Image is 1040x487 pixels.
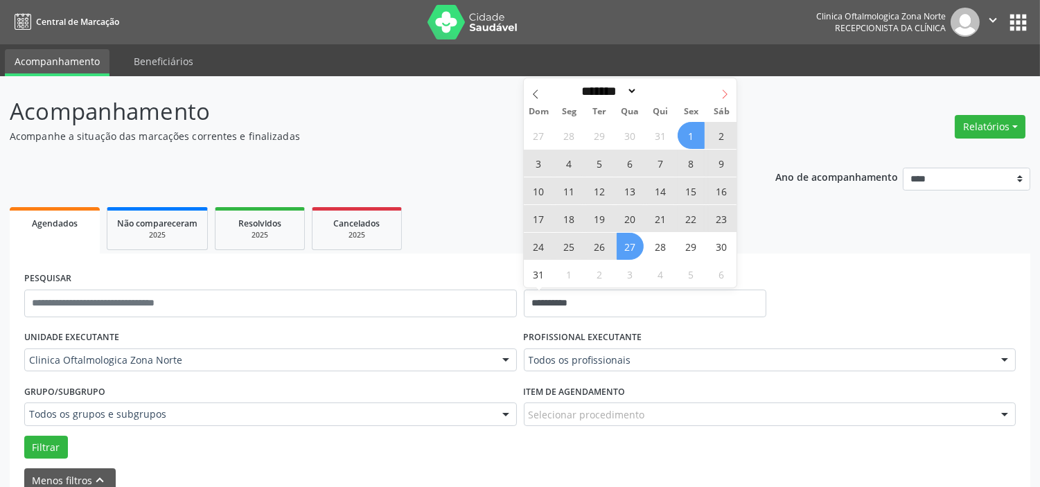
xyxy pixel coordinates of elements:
[586,177,613,204] span: Agosto 12, 2025
[586,150,613,177] span: Agosto 5, 2025
[816,10,946,22] div: Clinica Oftalmologica Zona Norte
[775,168,898,185] p: Ano de acompanhamento
[117,218,197,229] span: Não compareceram
[678,177,705,204] span: Agosto 15, 2025
[647,122,674,149] span: Julho 31, 2025
[524,381,626,402] label: Item de agendamento
[708,205,735,232] span: Agosto 23, 2025
[586,233,613,260] span: Agosto 26, 2025
[835,22,946,34] span: Recepcionista da clínica
[678,205,705,232] span: Agosto 22, 2025
[617,233,644,260] span: Agosto 27, 2025
[225,230,294,240] div: 2025
[554,107,585,116] span: Seg
[617,205,644,232] span: Agosto 20, 2025
[10,94,724,129] p: Acompanhamento
[617,177,644,204] span: Agosto 13, 2025
[617,260,644,287] span: Setembro 3, 2025
[556,233,583,260] span: Agosto 25, 2025
[334,218,380,229] span: Cancelados
[32,218,78,229] span: Agendados
[585,107,615,116] span: Ter
[524,327,642,348] label: PROFISSIONAL EXECUTANTE
[708,260,735,287] span: Setembro 6, 2025
[678,122,705,149] span: Agosto 1, 2025
[5,49,109,76] a: Acompanhamento
[24,327,119,348] label: UNIDADE EXECUTANTE
[708,177,735,204] span: Agosto 16, 2025
[124,49,203,73] a: Beneficiários
[708,233,735,260] span: Agosto 30, 2025
[676,107,706,116] span: Sex
[556,122,583,149] span: Julho 28, 2025
[645,107,676,116] span: Qui
[525,233,552,260] span: Agosto 24, 2025
[708,150,735,177] span: Agosto 9, 2025
[24,436,68,459] button: Filtrar
[647,233,674,260] span: Agosto 28, 2025
[322,230,391,240] div: 2025
[586,122,613,149] span: Julho 29, 2025
[117,230,197,240] div: 2025
[678,233,705,260] span: Agosto 29, 2025
[586,205,613,232] span: Agosto 19, 2025
[951,8,980,37] img: img
[524,107,554,116] span: Dom
[706,107,737,116] span: Sáb
[529,353,988,367] span: Todos os profissionais
[29,407,488,421] span: Todos os grupos e subgrupos
[577,84,638,98] select: Month
[985,12,1001,28] i: 
[586,260,613,287] span: Setembro 2, 2025
[647,205,674,232] span: Agosto 21, 2025
[525,177,552,204] span: Agosto 10, 2025
[525,260,552,287] span: Agosto 31, 2025
[678,150,705,177] span: Agosto 8, 2025
[36,16,119,28] span: Central de Marcação
[647,260,674,287] span: Setembro 4, 2025
[647,150,674,177] span: Agosto 7, 2025
[525,122,552,149] span: Julho 27, 2025
[529,407,645,422] span: Selecionar procedimento
[637,84,683,98] input: Year
[24,268,71,290] label: PESQUISAR
[647,177,674,204] span: Agosto 14, 2025
[556,260,583,287] span: Setembro 1, 2025
[615,107,646,116] span: Qua
[556,150,583,177] span: Agosto 4, 2025
[238,218,281,229] span: Resolvidos
[525,205,552,232] span: Agosto 17, 2025
[525,150,552,177] span: Agosto 3, 2025
[678,260,705,287] span: Setembro 5, 2025
[955,115,1025,139] button: Relatórios
[708,122,735,149] span: Agosto 2, 2025
[24,381,105,402] label: Grupo/Subgrupo
[980,8,1006,37] button: 
[617,122,644,149] span: Julho 30, 2025
[29,353,488,367] span: Clinica Oftalmologica Zona Norte
[617,150,644,177] span: Agosto 6, 2025
[10,10,119,33] a: Central de Marcação
[10,129,724,143] p: Acompanhe a situação das marcações correntes e finalizadas
[1006,10,1030,35] button: apps
[556,177,583,204] span: Agosto 11, 2025
[556,205,583,232] span: Agosto 18, 2025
